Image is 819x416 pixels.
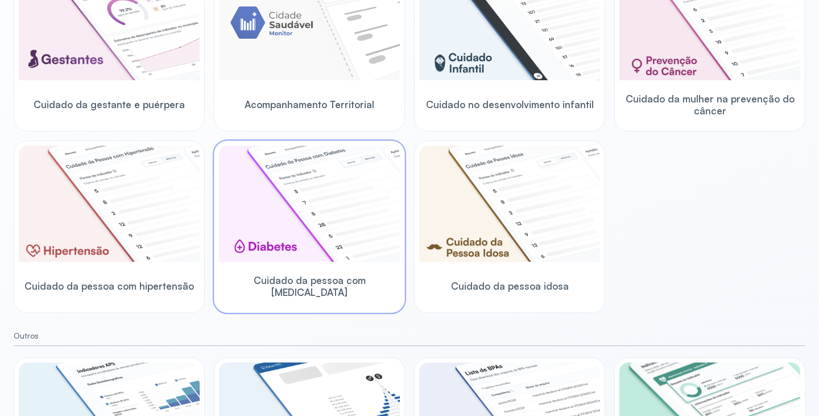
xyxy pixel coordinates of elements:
span: Acompanhamento Territorial [245,98,374,110]
span: Cuidado da pessoa com hipertensão [24,280,194,292]
span: Cuidado da mulher na prevenção do câncer [619,93,800,117]
img: elderly.png [419,146,600,262]
span: Cuidado da pessoa com [MEDICAL_DATA] [219,274,400,299]
small: Outros [14,331,805,341]
img: hypertension.png [19,146,200,262]
span: Cuidado da gestante e puérpera [34,98,185,110]
img: diabetics.png [219,146,400,262]
span: Cuidado da pessoa idosa [451,280,569,292]
span: Cuidado no desenvolvimento infantil [426,98,594,110]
